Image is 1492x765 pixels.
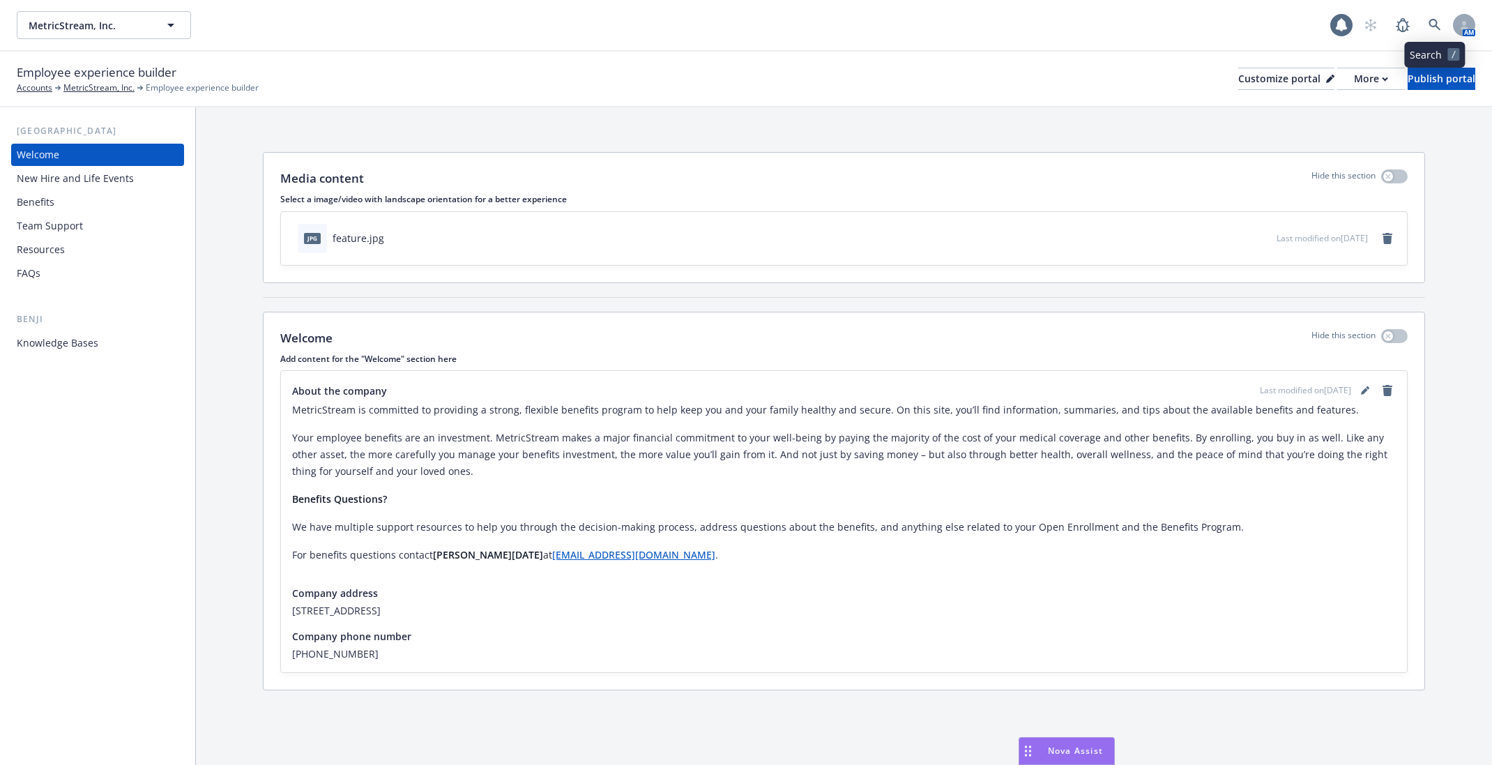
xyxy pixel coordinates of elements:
span: MetricStream, Inc. [29,18,149,33]
div: feature.jpg [333,231,384,245]
a: remove [1379,382,1396,399]
a: Accounts [17,82,52,94]
p: Welcome [280,329,333,347]
span: Last modified on [DATE] [1260,384,1351,397]
span: Company address [292,586,378,600]
div: Customize portal [1238,68,1334,89]
p: MetricStream is committed to providing a strong, flexible benefits program to help keep you and y... [292,402,1396,418]
p: Add content for the "Welcome" section here [280,353,1408,365]
p: Hide this section [1311,329,1376,347]
p: For benefits questions contact at . [292,547,1396,563]
button: Nova Assist [1019,737,1115,765]
span: jpg [304,233,321,243]
div: More [1354,68,1388,89]
a: Welcome [11,144,184,166]
span: [PHONE_NUMBER] [292,646,1396,661]
strong: Benefits Questions? [292,492,387,506]
button: MetricStream, Inc. [17,11,191,39]
div: New Hire and Life Events [17,167,134,190]
a: [EMAIL_ADDRESS][DOMAIN_NAME] [552,548,715,561]
p: Select a image/video with landscape orientation for a better experience [280,193,1408,205]
div: [GEOGRAPHIC_DATA] [11,124,184,138]
div: Resources [17,238,65,261]
a: Benefits [11,191,184,213]
div: FAQs [17,262,40,285]
button: download file [1236,231,1247,245]
button: preview file [1258,231,1271,245]
span: Company phone number [292,629,411,644]
span: Nova Assist [1048,745,1103,757]
span: Employee experience builder [146,82,259,94]
div: Publish portal [1408,68,1475,89]
a: MetricStream, Inc. [63,82,135,94]
p: We have multiple support resources to help you through the decision-making process, address quest... [292,519,1396,536]
a: Team Support [11,215,184,237]
a: Knowledge Bases [11,332,184,354]
div: Benefits [17,191,54,213]
span: [STREET_ADDRESS] [292,603,1396,618]
p: Hide this section [1311,169,1376,188]
strong: [PERSON_NAME][DATE] [433,548,543,561]
a: remove [1379,230,1396,247]
a: Report a Bug [1389,11,1417,39]
a: Search [1421,11,1449,39]
span: About the company [292,384,387,398]
div: Welcome [17,144,59,166]
button: More [1337,68,1405,90]
div: Knowledge Bases [17,332,98,354]
div: Drag to move [1019,738,1037,764]
button: Publish portal [1408,68,1475,90]
a: editPencil [1357,382,1373,399]
p: Your employee benefits are an investment. MetricStream makes a major financial commitment to your... [292,430,1396,480]
button: Customize portal [1238,68,1334,90]
span: Employee experience builder [17,63,176,82]
a: Start snowing [1357,11,1385,39]
p: Media content [280,169,364,188]
a: New Hire and Life Events [11,167,184,190]
div: Team Support [17,215,83,237]
span: Last modified on [DATE] [1277,232,1368,244]
a: Resources [11,238,184,261]
a: FAQs [11,262,184,285]
div: Benji [11,312,184,326]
